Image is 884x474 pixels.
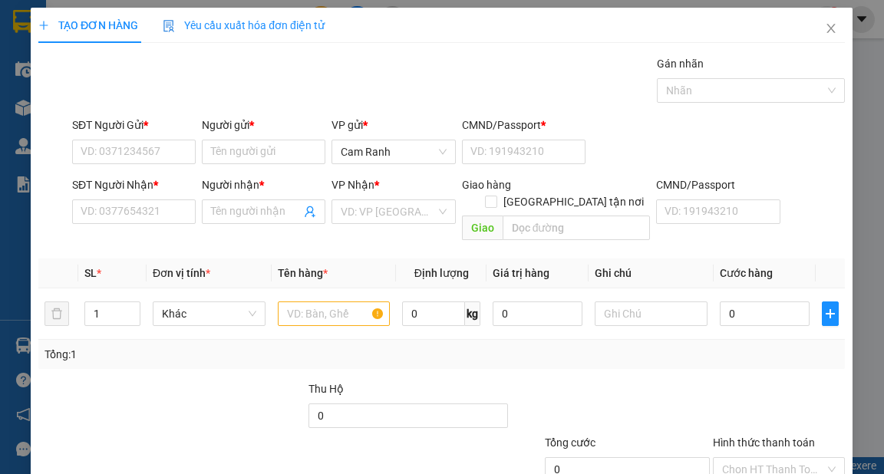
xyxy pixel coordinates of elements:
[19,99,56,171] b: Trà Lan Viên
[823,308,838,320] span: plus
[278,267,328,279] span: Tên hàng
[493,267,550,279] span: Giá trị hàng
[462,117,585,133] div: CMND/Passport
[332,117,456,133] div: VP gửi
[414,267,469,279] span: Định lượng
[545,436,595,449] span: Tổng cước
[163,20,175,32] img: icon
[163,19,325,31] span: Yêu cầu xuất hóa đơn điện tử
[203,117,326,133] div: Người gửi
[167,19,203,56] img: logo.jpg
[589,258,714,288] th: Ghi chú
[203,176,326,193] div: Người nhận
[657,58,704,70] label: Gán nhãn
[493,301,583,326] input: 0
[85,267,97,279] span: SL
[278,301,391,326] input: VD: Bàn, Ghế
[341,140,447,163] span: Cam Ranh
[129,58,211,71] b: [DOMAIN_NAME]
[462,179,511,191] span: Giao hàng
[38,20,49,31] span: plus
[503,216,651,240] input: Dọc đường
[657,176,780,193] div: CMND/Passport
[45,346,342,363] div: Tổng: 1
[305,206,317,218] span: user-add
[94,22,152,174] b: Trà Lan Viên - Gửi khách hàng
[810,8,853,51] button: Close
[826,22,838,35] span: close
[720,267,773,279] span: Cước hàng
[462,216,503,240] span: Giao
[129,73,211,92] li: (c) 2017
[72,117,196,133] div: SĐT Người Gửi
[153,267,210,279] span: Đơn vị tính
[332,179,375,191] span: VP Nhận
[498,193,651,210] span: [GEOGRAPHIC_DATA] tận nơi
[466,301,481,326] span: kg
[72,176,196,193] div: SĐT Người Nhận
[162,302,256,325] span: Khác
[38,19,138,31] span: TẠO ĐƠN HÀNG
[45,301,69,326] button: delete
[714,436,816,449] label: Hình thức thanh toán
[308,383,344,395] span: Thu Hộ
[822,301,839,326] button: plus
[595,301,708,326] input: Ghi Chú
